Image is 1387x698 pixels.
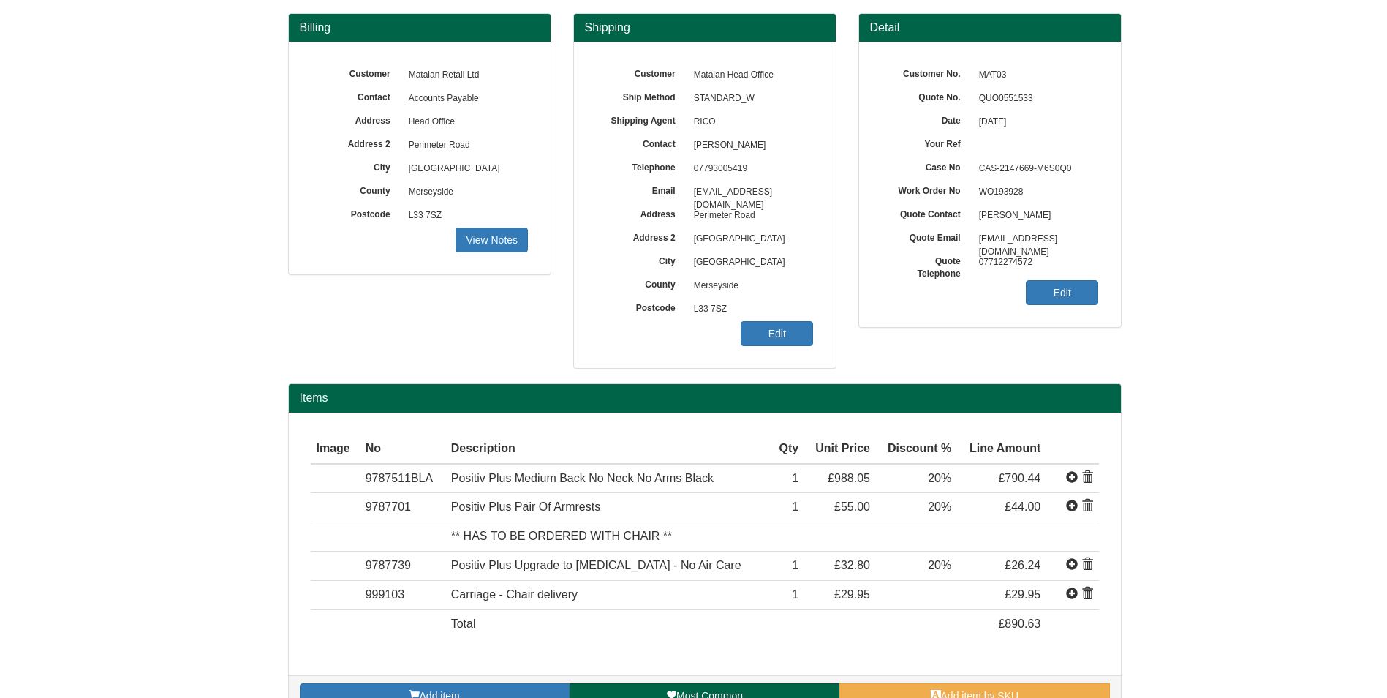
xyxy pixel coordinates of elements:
[687,134,814,157] span: [PERSON_NAME]
[596,181,687,198] label: Email
[451,588,578,601] span: Carriage - Chair delivery
[972,251,1099,274] span: 07712274572
[972,110,1099,134] span: [DATE]
[881,134,972,151] label: Your Ref
[979,187,1024,197] span: WO193928
[834,500,870,513] span: £55.00
[792,559,798,571] span: 1
[451,530,673,542] span: ** HAS TO BE ORDERED WITH CHAIR **
[972,64,1099,87] span: MAT03
[585,21,825,34] h3: Shipping
[928,500,951,513] span: 20%
[957,435,1046,464] th: Line Amount
[311,157,401,174] label: City
[870,21,1110,34] h3: Detail
[596,274,687,291] label: County
[596,157,687,174] label: Telephone
[972,87,1099,110] span: QUO0551533
[456,228,528,252] a: View Notes
[300,21,540,34] h3: Billing
[445,609,771,638] td: Total
[687,298,814,321] span: L33 7SZ
[687,228,814,251] span: [GEOGRAPHIC_DATA]
[360,435,445,464] th: No
[311,110,401,127] label: Address
[881,110,972,127] label: Date
[881,87,972,104] label: Quote No.
[451,472,714,484] span: Positiv Plus Medium Back No Neck No Arms Black
[451,559,741,571] span: Positiv Plus Upgrade to [MEDICAL_DATA] - No Air Care
[834,588,870,601] span: £29.95
[687,64,814,87] span: Matalan Head Office
[834,559,870,571] span: £32.80
[876,435,957,464] th: Discount %
[360,493,445,522] td: 9787701
[1005,588,1040,601] span: £29.95
[687,204,814,228] span: Perimeter Road
[771,435,804,464] th: Qty
[401,64,529,87] span: Matalan Retail Ltd
[596,251,687,268] label: City
[1005,500,1040,513] span: £44.00
[311,64,401,80] label: Customer
[972,157,1099,181] span: CAS-2147669-M6S0Q0
[596,298,687,315] label: Postcode
[881,181,972,198] label: Work Order No
[792,500,798,513] span: 1
[881,204,972,221] label: Quote Contact
[881,64,972,80] label: Customer No.
[311,204,401,221] label: Postcode
[881,157,972,174] label: Case No
[311,435,360,464] th: Image
[1026,280,1098,305] a: Edit
[687,157,814,181] span: 07793005419
[311,181,401,198] label: County
[792,588,798,601] span: 1
[998,618,1040,630] span: £890.63
[596,87,687,104] label: Ship Method
[741,321,813,346] a: Edit
[828,472,870,484] span: £988.05
[998,472,1040,484] span: £790.44
[401,181,529,204] span: Merseyside
[972,204,1099,228] span: [PERSON_NAME]
[401,87,529,110] span: Accounts Payable
[401,157,529,181] span: [GEOGRAPHIC_DATA]
[687,181,814,204] span: [EMAIL_ADDRESS][DOMAIN_NAME]
[928,472,951,484] span: 20%
[596,134,687,151] label: Contact
[596,64,687,80] label: Customer
[687,87,814,110] span: STANDARD_W
[360,552,445,581] td: 9787739
[792,472,798,484] span: 1
[360,581,445,610] td: 999103
[401,204,529,228] span: L33 7SZ
[1005,559,1040,571] span: £26.24
[300,391,1110,405] h2: Items
[804,435,876,464] th: Unit Price
[401,134,529,157] span: Perimeter Road
[311,87,401,104] label: Contact
[451,500,601,513] span: Positiv Plus Pair Of Armrests
[596,110,687,127] label: Shipping Agent
[881,228,972,244] label: Quote Email
[360,464,445,493] td: 9787511BLA
[687,110,814,134] span: RICO
[596,204,687,221] label: Address
[401,110,529,134] span: Head Office
[311,134,401,151] label: Address 2
[881,251,972,280] label: Quote Telephone
[596,228,687,244] label: Address 2
[687,251,814,274] span: [GEOGRAPHIC_DATA]
[972,228,1099,251] span: [EMAIL_ADDRESS][DOMAIN_NAME]
[687,274,814,298] span: Merseyside
[445,435,771,464] th: Description
[928,559,951,571] span: 20%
